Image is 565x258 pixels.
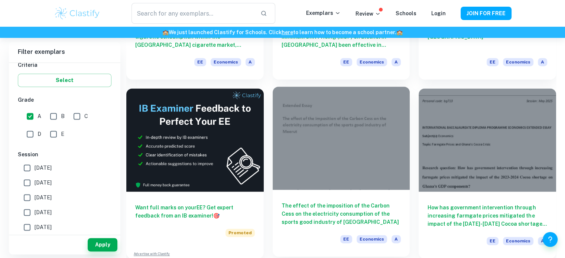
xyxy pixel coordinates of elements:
span: Economics [357,58,387,66]
img: Clastify logo [54,6,101,21]
span: Promoted [225,229,255,237]
h6: We just launched Clastify for Schools. Click to learn how to become a school partner. [1,28,564,36]
span: EE [487,58,499,66]
span: Economics [211,58,241,66]
h6: Want full marks on your EE ? Get expert feedback from an IB examiner! [135,203,255,220]
span: [DATE] [35,208,52,216]
button: JOIN FOR FREE [461,7,512,20]
span: A [538,58,547,66]
span: A [392,235,401,243]
p: Review [355,10,381,18]
a: Advertise with Clastify [134,251,170,257]
a: Schools [396,10,416,16]
img: Thumbnail [126,88,264,191]
h6: The effect of the imposition of the Carbon Cess on the electricity consumption of the sports good... [282,202,401,226]
span: EE [340,58,352,66]
a: Want full marks on yourEE? Get expert feedback from an IB examiner!PromotedAdvertise with Clastify [126,88,264,258]
span: 🏫 [396,29,403,35]
a: How has government intervention through increasing farmgate prices mitigated the impact of the [D... [419,88,556,258]
span: [DATE] [35,193,52,202]
h6: Session [18,150,111,159]
h6: How has government intervention through increasing farmgate prices mitigated the impact of the [D... [428,203,547,228]
span: B [61,112,65,120]
span: Economics [357,235,387,243]
span: D [38,130,41,138]
span: Economics [503,237,533,245]
span: A [392,58,401,66]
h6: Filter exemplars [9,42,120,62]
a: The effect of the imposition of the Carbon Cess on the electricity consumption of the sports good... [273,88,410,258]
input: Search for any exemplars... [131,3,254,24]
button: Apply [88,238,117,251]
a: Login [431,10,446,16]
span: EE [340,235,352,243]
span: A [246,58,255,66]
span: A [38,112,41,120]
span: [DATE] [35,223,52,231]
span: [DATE] [35,164,52,172]
span: [DATE] [35,179,52,187]
h6: Grade [18,96,111,104]
span: E [61,130,64,138]
span: A [538,237,547,245]
button: Select [18,74,111,87]
p: Exemplars [306,9,341,17]
span: 🎯 [213,213,220,219]
span: EE [194,58,206,66]
span: Economics [503,58,533,66]
span: C [84,112,88,120]
span: 🏫 [162,29,169,35]
h6: Criteria [18,61,111,69]
button: Help and Feedback [543,232,558,247]
span: EE [487,237,499,245]
a: here [282,29,293,35]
